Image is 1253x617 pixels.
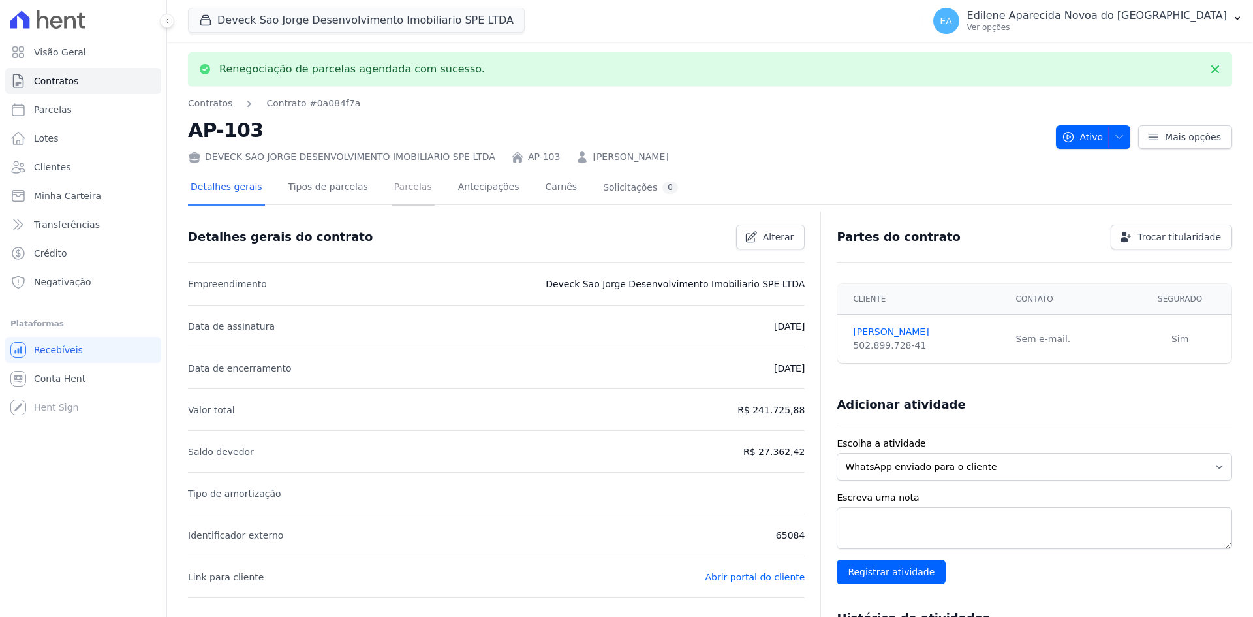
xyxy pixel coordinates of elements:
[5,154,161,180] a: Clientes
[188,150,495,164] div: DEVECK SAO JORGE DESENVOLVIMENTO IMOBILIARIO SPE LTDA
[705,572,805,582] a: Abrir portal do cliente
[546,276,805,292] p: Deveck Sao Jorge Desenvolvimento Imobiliario SPE LTDA
[5,183,161,209] a: Minha Carteira
[392,171,435,206] a: Parcelas
[266,97,360,110] a: Contrato #0a084f7a
[34,276,91,289] span: Negativação
[1137,230,1221,244] span: Trocar titularidade
[219,63,485,76] p: Renegociação de parcelas agendada com sucesso.
[34,132,59,145] span: Lotes
[188,116,1045,145] h2: AP-103
[188,97,232,110] a: Contratos
[1128,284,1231,315] th: Segurado
[188,486,281,501] p: Tipo de amortização
[967,9,1227,22] p: Edilene Aparecida Novoa do [GEOGRAPHIC_DATA]
[967,22,1227,33] p: Ver opções
[188,229,373,245] h3: Detalhes gerais do contrato
[853,325,1000,339] a: [PERSON_NAME]
[188,528,283,543] p: Identificador externo
[1008,284,1129,315] th: Contato
[603,182,678,194] div: Solicitações
[5,337,161,363] a: Recebíveis
[5,240,161,266] a: Crédito
[528,150,561,164] a: AP-103
[1111,225,1232,249] a: Trocar titularidade
[837,437,1232,451] label: Escolha a atividade
[34,247,67,260] span: Crédito
[737,402,805,418] p: R$ 241.725,88
[1008,315,1129,364] td: Sem e-mail.
[456,171,522,206] a: Antecipações
[5,68,161,94] a: Contratos
[600,171,681,206] a: Solicitações0
[763,230,794,244] span: Alterar
[34,46,86,59] span: Visão Geral
[34,343,83,356] span: Recebíveis
[736,225,805,249] a: Alterar
[1138,125,1232,149] a: Mais opções
[1128,315,1231,364] td: Sim
[188,444,254,460] p: Saldo devedor
[188,276,267,292] p: Empreendimento
[286,171,371,206] a: Tipos de parcelas
[542,171,580,206] a: Carnês
[923,3,1253,39] button: EA Edilene Aparecida Novoa do [GEOGRAPHIC_DATA] Ver opções
[743,444,805,460] p: R$ 27.362,42
[10,316,156,332] div: Plataformas
[188,402,235,418] p: Valor total
[34,74,78,87] span: Contratos
[188,319,275,334] p: Data de assinatura
[34,103,72,116] span: Parcelas
[1056,125,1131,149] button: Ativo
[774,360,805,376] p: [DATE]
[1062,125,1104,149] span: Ativo
[837,229,961,245] h3: Partes do contrato
[837,284,1008,315] th: Cliente
[1165,131,1221,144] span: Mais opções
[837,491,1232,505] label: Escreva uma nota
[776,528,805,543] p: 65084
[188,8,525,33] button: Deveck Sao Jorge Desenvolvimento Imobiliario SPE LTDA
[5,212,161,238] a: Transferências
[5,269,161,295] a: Negativação
[34,372,85,385] span: Conta Hent
[34,161,70,174] span: Clientes
[188,569,264,585] p: Link para cliente
[34,189,101,202] span: Minha Carteira
[5,366,161,392] a: Conta Hent
[34,218,100,231] span: Transferências
[188,97,360,110] nav: Breadcrumb
[5,97,161,123] a: Parcelas
[188,360,292,376] p: Data de encerramento
[837,397,965,413] h3: Adicionar atividade
[188,97,1045,110] nav: Breadcrumb
[593,150,668,164] a: [PERSON_NAME]
[662,182,678,194] div: 0
[853,339,1000,353] div: 502.899.728-41
[837,560,946,584] input: Registrar atividade
[774,319,805,334] p: [DATE]
[188,171,265,206] a: Detalhes gerais
[940,16,951,25] span: EA
[5,125,161,151] a: Lotes
[5,39,161,65] a: Visão Geral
